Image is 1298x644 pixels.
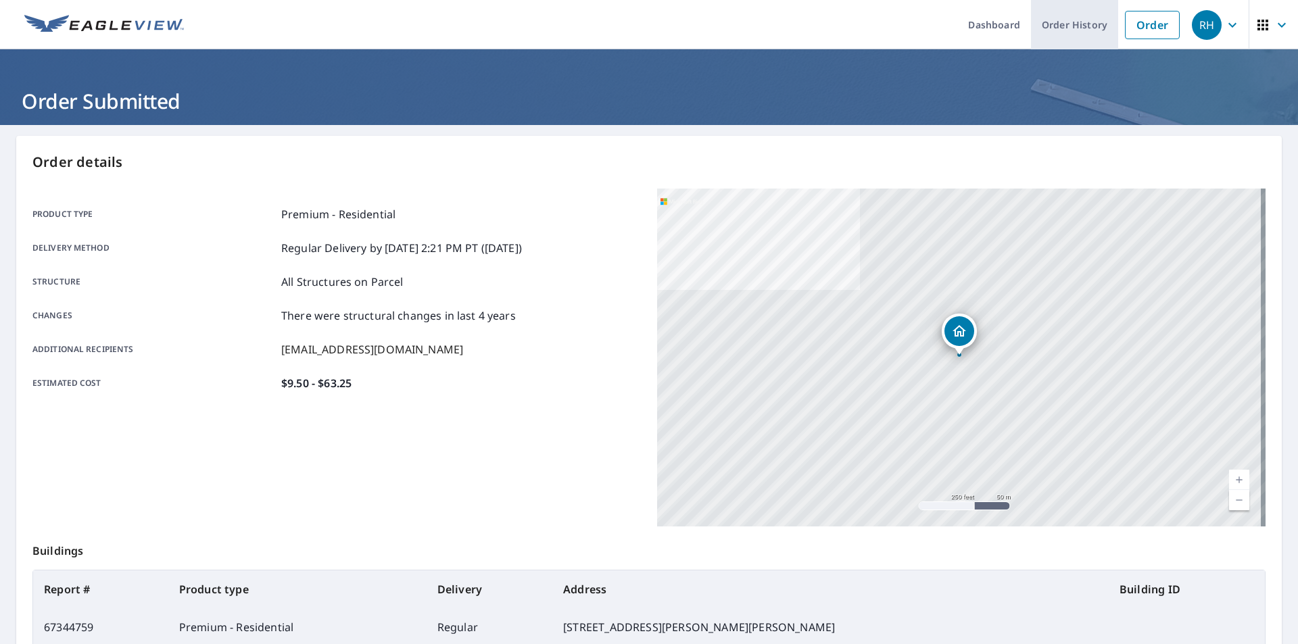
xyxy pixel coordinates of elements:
[32,341,276,357] p: Additional recipients
[32,240,276,256] p: Delivery method
[552,570,1109,608] th: Address
[281,240,522,256] p: Regular Delivery by [DATE] 2:21 PM PT ([DATE])
[33,570,168,608] th: Report #
[281,274,404,290] p: All Structures on Parcel
[32,307,276,324] p: Changes
[24,15,184,35] img: EV Logo
[281,307,516,324] p: There were structural changes in last 4 years
[1109,570,1265,608] th: Building ID
[281,206,395,222] p: Premium - Residential
[32,206,276,222] p: Product type
[1192,10,1222,40] div: RH
[16,87,1282,115] h1: Order Submitted
[32,375,276,391] p: Estimated cost
[281,375,352,391] p: $9.50 - $63.25
[32,152,1266,172] p: Order details
[1229,470,1249,490] a: Current Level 17, Zoom In
[281,341,463,357] p: [EMAIL_ADDRESS][DOMAIN_NAME]
[1229,490,1249,510] a: Current Level 17, Zoom Out
[942,314,977,355] div: Dropped pin, building 1, Residential property, 65 Babe Delong Rd Debord, KY 41214
[1125,11,1180,39] a: Order
[168,570,427,608] th: Product type
[32,526,1266,570] p: Buildings
[427,570,552,608] th: Delivery
[32,274,276,290] p: Structure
